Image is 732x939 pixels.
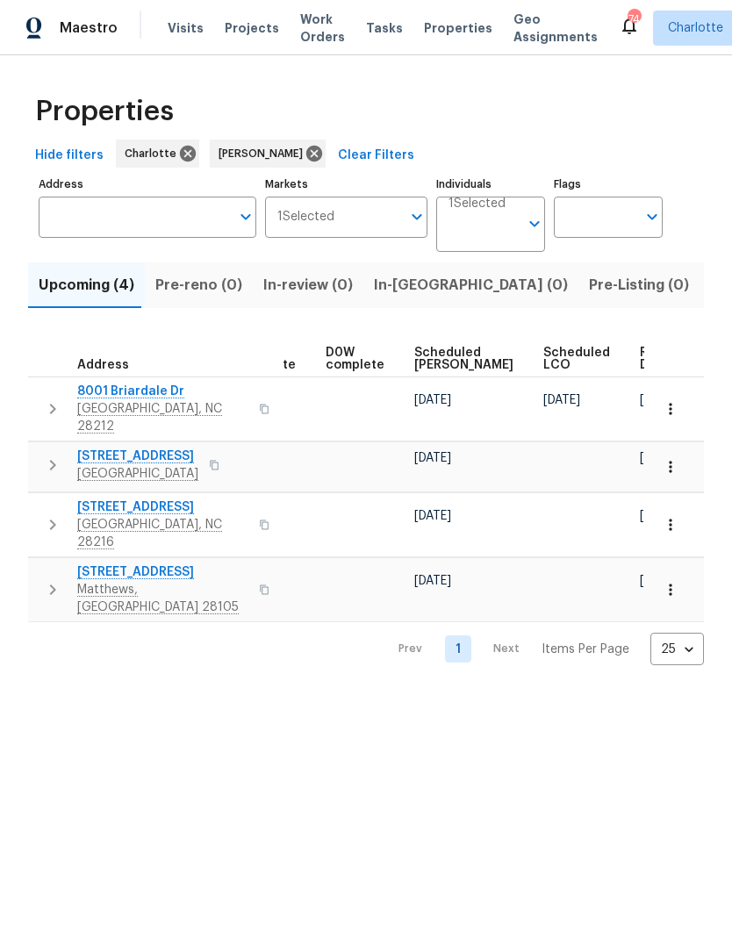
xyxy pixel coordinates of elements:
span: [DATE] [414,575,451,587]
span: Ready Date [640,347,678,371]
span: [DATE] [414,510,451,522]
span: [PERSON_NAME] [219,145,310,162]
span: Pre-reno (0) [155,273,242,297]
button: Hide filters [28,140,111,172]
span: Properties [35,103,174,120]
label: Flags [554,179,663,190]
label: Markets [265,179,428,190]
div: 74 [628,11,640,28]
div: Charlotte [116,140,199,168]
span: Address [77,359,129,371]
a: Goto page 1 [445,635,471,663]
nav: Pagination Navigation [382,633,704,665]
label: Individuals [436,179,545,190]
span: Projects [225,19,279,37]
span: Work Orders [300,11,345,46]
span: [DATE] [414,452,451,464]
span: Hide filters [35,145,104,167]
span: [DATE] [640,575,677,587]
span: Geo Assignments [513,11,598,46]
span: Visits [168,19,204,37]
button: Open [405,204,429,229]
p: Items Per Page [542,641,629,658]
span: In-review (0) [263,273,353,297]
span: 1 Selected [449,197,506,211]
span: [DATE] [640,452,677,464]
span: Scheduled LCO [543,347,610,371]
button: Open [233,204,258,229]
div: 25 [650,627,704,672]
span: [DATE] [543,394,580,406]
span: D0W complete [326,347,384,371]
span: Maestro [60,19,118,37]
span: Properties [424,19,492,37]
label: Address [39,179,256,190]
span: Tasks [366,22,403,34]
span: [DATE] [414,394,451,406]
span: [DATE] [640,510,677,522]
button: Open [522,211,547,236]
span: Charlotte [125,145,183,162]
span: Scheduled [PERSON_NAME] [414,347,513,371]
span: 1 Selected [277,210,334,225]
span: Pre-Listing (0) [589,273,689,297]
div: [PERSON_NAME] [210,140,326,168]
button: Open [640,204,664,229]
span: Upcoming (4) [39,273,134,297]
span: Clear Filters [338,145,414,167]
span: Charlotte [668,19,723,37]
span: In-[GEOGRAPHIC_DATA] (0) [374,273,568,297]
span: [DATE] [640,394,677,406]
button: Clear Filters [331,140,421,172]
